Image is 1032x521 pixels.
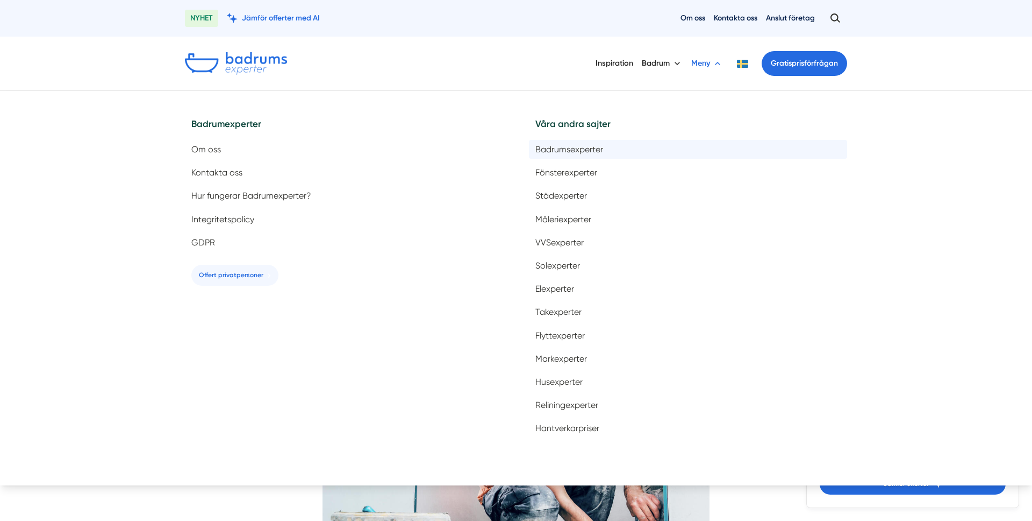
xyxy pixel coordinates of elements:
a: Hantverkarpriser [529,419,847,438]
a: Inspiration [596,50,633,77]
button: Meny [691,50,723,78]
span: Städexperter [535,191,587,201]
span: Om oss [191,144,221,154]
h5: Våra andra sajter [529,117,847,140]
a: Elexperter [529,279,847,298]
a: Offert privatpersoner [191,265,278,286]
span: Kontakta oss [191,167,242,178]
span: Badrumsexperter [535,144,603,154]
a: Städexperter [529,186,847,205]
span: Husexperter [535,377,583,387]
span: Gratis [771,59,792,68]
span: NYHET [185,10,218,27]
span: Måleriexperter [535,214,591,224]
a: Kontakta oss [185,163,503,182]
a: Jämför offerter med AI [227,13,320,23]
a: Badrumsexperter [529,140,847,159]
span: Hantverkarpriser [535,423,599,433]
span: Offert privatpersoner [199,270,263,280]
a: Om oss [680,13,705,23]
span: Elexperter [535,284,574,294]
a: VVSexperter [529,233,847,252]
a: Hur fungerar Badrumexperter? [185,186,503,205]
a: Solexperter [529,256,847,275]
span: Markexperter [535,354,587,364]
span: Flyttexperter [535,330,585,341]
a: Måleriexperter [529,210,847,229]
span: Solexperter [535,260,580,271]
a: Flyttexperter [529,326,847,345]
span: Reliningexperter [535,400,598,410]
img: Badrumsexperter.se logotyp [185,52,287,75]
a: Kontakta oss [714,13,757,23]
span: Takexperter [535,307,582,317]
span: VVSexperter [535,237,584,248]
h5: Badrumexperter [185,117,503,140]
a: Integritetspolicy [185,210,503,229]
span: Hur fungerar Badrumexperter? [191,191,311,201]
a: Takexperter [529,302,847,321]
a: Om oss [185,140,503,159]
a: Gratisprisförfrågan [762,51,847,76]
a: Husexperter [529,372,847,391]
span: GDPR [191,237,215,248]
span: Fönsterexperter [535,167,597,178]
a: Fönsterexperter [529,163,847,182]
button: Badrum [642,50,683,78]
a: Reliningexperter [529,396,847,414]
a: GDPR [185,233,503,252]
span: Jämför offerter med AI [242,13,320,23]
span: Integritetspolicy [191,214,254,224]
a: Markexperter [529,349,847,368]
a: Anslut företag [766,13,815,23]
